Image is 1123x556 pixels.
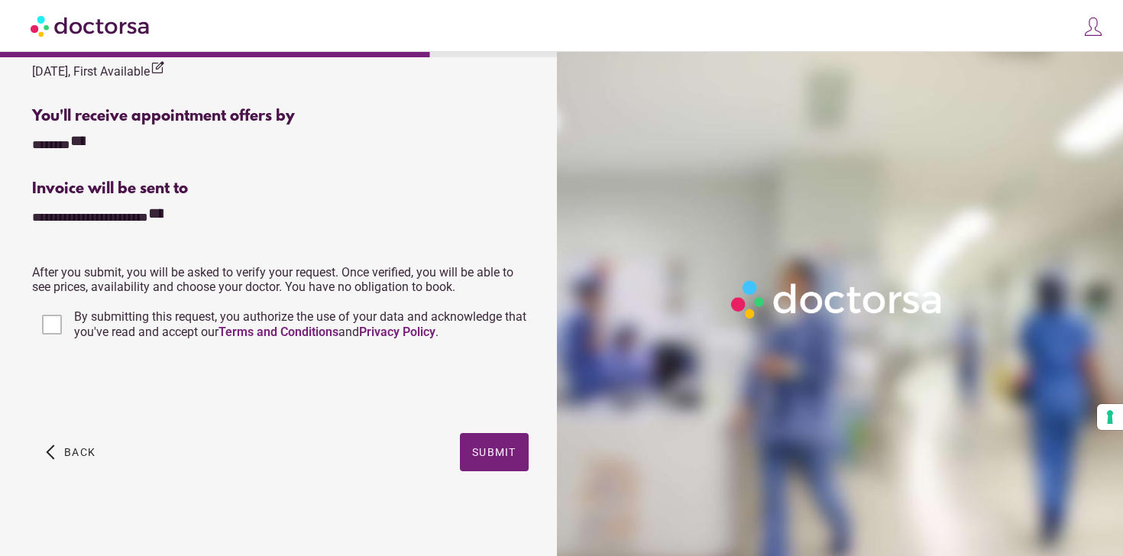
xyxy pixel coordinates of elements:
[218,325,338,339] a: Terms and Conditions
[725,274,950,325] img: Logo-Doctorsa-trans-White-partial-flat.png
[31,8,151,43] img: Doctorsa.com
[40,433,102,471] button: arrow_back_ios Back
[32,265,528,294] p: After you submit, you will be asked to verify your request. Once verified, you will be able to se...
[32,180,528,198] div: Invoice will be sent to
[32,358,264,418] iframe: reCAPTCHA
[359,325,435,339] a: Privacy Policy
[472,446,516,458] span: Submit
[32,60,165,81] div: [DATE], First Available
[1083,16,1104,37] img: icons8-customer-100.png
[460,433,529,471] button: Submit
[150,60,165,76] i: edit_square
[32,108,528,125] div: You'll receive appointment offers by
[74,309,526,339] span: By submitting this request, you authorize the use of your data and acknowledge that you've read a...
[64,446,95,458] span: Back
[1097,404,1123,430] button: Your consent preferences for tracking technologies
